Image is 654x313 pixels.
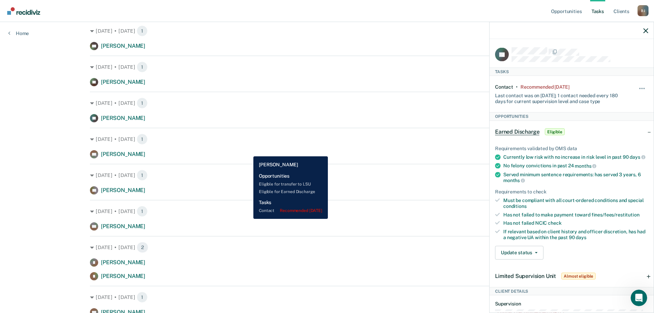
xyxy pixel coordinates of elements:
span: 1 [137,25,148,36]
img: Recidiviz [7,7,40,15]
dt: Supervision [495,301,648,307]
div: [DATE] • [DATE] [90,98,564,109]
span: [PERSON_NAME] [101,273,145,279]
span: days [630,154,645,160]
div: [DATE] • [DATE] [90,242,564,253]
div: Requirements to check [495,189,648,195]
span: [PERSON_NAME] [101,223,145,230]
div: [DATE] • [DATE] [90,292,564,303]
span: months [575,163,596,168]
span: 2 [137,242,148,253]
span: 1 [137,62,148,72]
span: 1 [137,170,148,181]
div: No felony convictions in past 24 [503,163,648,169]
div: • [516,84,518,90]
span: days [576,234,586,240]
div: [DATE] • [DATE] [90,25,564,36]
div: Currently low risk with no increase in risk level in past 90 [503,154,648,160]
div: B J [638,5,649,16]
div: Tasks [490,67,654,76]
span: Earned Discharge [495,128,539,135]
span: 1 [137,134,148,145]
div: Earned DischargeEligible [490,121,654,143]
div: [DATE] • [DATE] [90,62,564,72]
div: Last contact was on [DATE]; 1 contact needed every 180 days for current supervision level and cas... [495,90,623,104]
span: [PERSON_NAME] [101,43,145,49]
div: Contact [495,84,513,90]
span: months [503,178,525,183]
div: [DATE] • [DATE] [90,134,564,145]
iframe: Intercom live chat [631,290,647,306]
a: Home [8,30,29,36]
span: [PERSON_NAME] [101,115,145,121]
span: Eligible [545,128,564,135]
div: Served minimum sentence requirements: has served 3 years, 6 [503,171,648,183]
div: Must be compliant with all court-ordered conditions and special [503,197,648,209]
span: 1 [137,98,148,109]
button: Update status [495,246,543,259]
span: [PERSON_NAME] [101,187,145,193]
div: Has not failed to make payment toward [503,212,648,217]
span: 1 [137,206,148,217]
div: Limited Supervision UnitAlmost eligible [490,265,654,287]
span: fines/fees/restitution [592,212,640,217]
span: [PERSON_NAME] [101,79,145,85]
span: check [548,220,561,226]
div: Has not failed NCIC [503,220,648,226]
div: Recommended 23 days ago [520,84,569,90]
div: [DATE] • [DATE] [90,206,564,217]
span: Limited Supervision Unit [495,272,556,279]
span: conditions [503,203,527,209]
div: Opportunities [490,112,654,121]
span: [PERSON_NAME] [101,151,145,157]
span: Almost eligible [561,272,596,279]
div: [DATE] • [DATE] [90,170,564,181]
div: Client Details [490,287,654,295]
span: 1 [137,292,148,303]
span: [PERSON_NAME] [101,259,145,266]
button: Profile dropdown button [638,5,649,16]
div: If relevant based on client history and officer discretion, has had a negative UA within the past 90 [503,229,648,241]
div: Requirements validated by OMS data [495,145,648,151]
